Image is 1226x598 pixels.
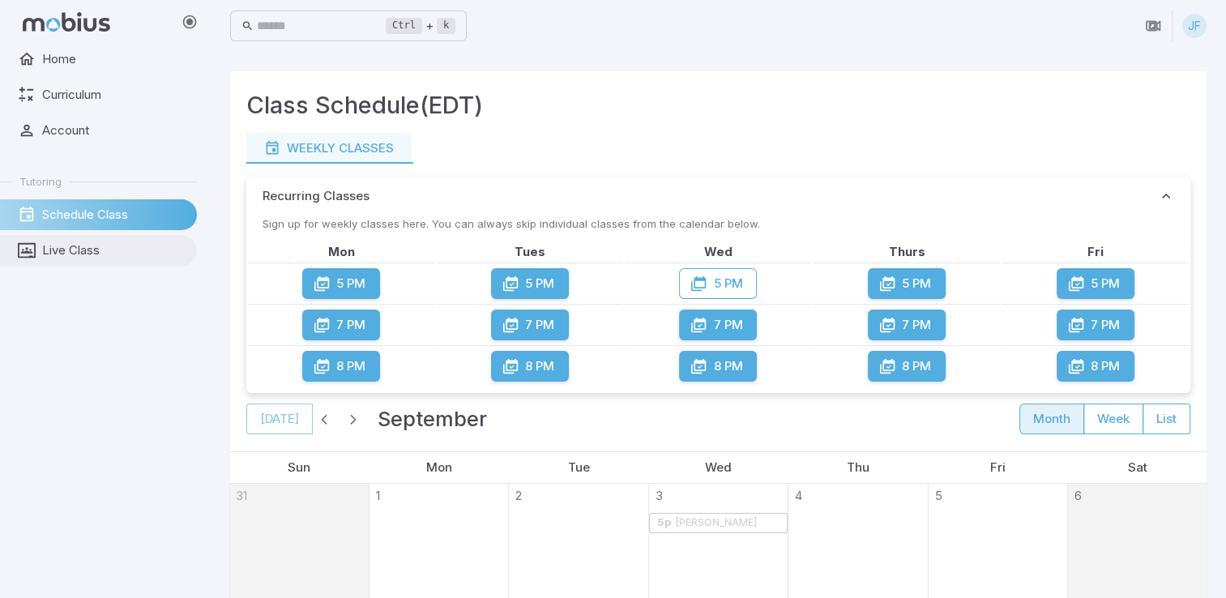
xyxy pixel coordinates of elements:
p: Sign up for weekly classes here. You can always skip individual classes from the calendar below. [246,216,1190,232]
button: 7 PM [302,310,380,340]
button: 8 PM [1057,351,1134,382]
button: 7 PM [868,310,946,340]
p: Recurring Classes [263,187,370,205]
button: 7 PM [1057,310,1134,340]
a: September 3, 2025 [649,484,663,505]
kbd: Ctrl [386,18,422,34]
button: 5 PM [679,268,757,299]
h3: Class Schedule (EDT) [246,88,483,123]
th: Thurs [814,243,1001,261]
div: JF [1182,14,1207,38]
button: 8 PM [491,351,569,382]
span: Account [42,122,186,139]
button: Next month [342,408,365,430]
div: Weekly Classes [264,139,394,157]
th: Wed [625,243,812,261]
span: Schedule Class [42,206,186,224]
kbd: k [437,18,455,34]
a: Monday [420,452,459,483]
div: + [386,16,455,36]
button: 7 PM [491,310,569,340]
div: 5p [656,517,672,529]
button: Recurring Classes [246,177,1190,216]
button: [DATE] [246,404,313,434]
button: 5 PM [868,268,946,299]
th: Mon [248,243,435,261]
span: Tutoring [19,174,62,189]
a: September 2, 2025 [509,484,522,505]
a: August 31, 2025 [229,484,247,505]
a: September 5, 2025 [929,484,942,505]
button: Previous month [313,408,335,430]
button: 7 PM [679,310,757,340]
button: 5 PM [302,268,380,299]
a: Sunday [281,452,317,483]
button: week [1083,404,1143,434]
a: September 1, 2025 [370,484,380,505]
a: Friday [984,452,1012,483]
button: 8 PM [868,351,946,382]
div: [PERSON_NAME] [674,517,758,529]
button: Join in Zoom Client [1138,11,1168,41]
a: September 6, 2025 [1068,484,1082,505]
th: Fri [1002,243,1189,261]
th: Tues [437,243,624,261]
button: 5 PM [491,268,569,299]
button: month [1019,404,1084,434]
a: Saturday [1121,452,1154,483]
button: 8 PM [302,351,380,382]
a: September 4, 2025 [788,484,802,505]
span: Home [42,50,186,68]
span: Curriculum [42,86,186,104]
button: 5 PM [1057,268,1134,299]
a: Thursday [840,452,876,483]
div: Recurring Classes [246,216,1190,393]
button: 8 PM [679,351,757,382]
span: Live Class [42,241,186,259]
a: Wednesday [698,452,738,483]
button: list [1143,404,1190,434]
a: Tuesday [562,452,596,483]
h2: September [378,403,487,435]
